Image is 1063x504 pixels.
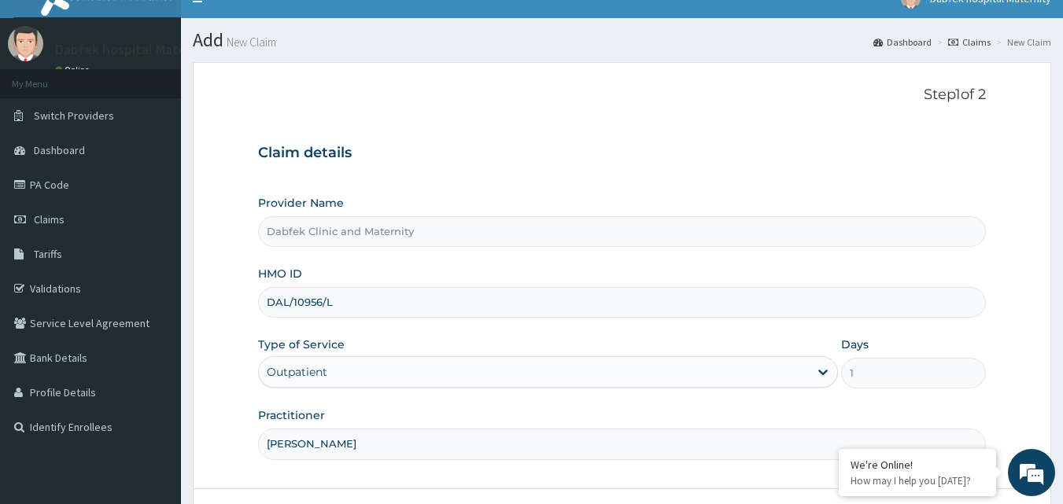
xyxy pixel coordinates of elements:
li: New Claim [992,35,1051,49]
div: We're Online! [851,458,984,472]
label: Provider Name [258,195,344,211]
img: User Image [8,26,43,61]
h1: Add [193,30,1051,50]
span: We're online! [91,152,217,311]
span: Claims [34,212,65,226]
div: Outpatient [267,364,327,380]
p: Step 1 of 2 [258,86,987,104]
span: Dashboard [34,143,85,157]
div: Chat with us now [82,88,264,109]
label: Practitioner [258,407,325,423]
small: New Claim [223,36,276,48]
input: Enter HMO ID [258,287,987,318]
img: d_794563401_company_1708531726252_794563401 [29,79,64,118]
input: Enter Name [258,429,987,459]
a: Online [55,64,93,75]
label: Days [841,337,869,352]
a: Claims [948,35,991,49]
h3: Claim details [258,145,987,162]
label: HMO ID [258,266,302,281]
label: Type of Service [258,337,345,352]
p: Dabfek hospital Maternity [55,42,216,57]
span: Switch Providers [34,109,114,123]
a: Dashboard [873,35,932,49]
span: Tariffs [34,247,62,261]
p: How may I help you today? [851,474,984,487]
div: Minimize live chat window [258,8,296,46]
textarea: Type your message and hit 'Enter' [8,337,300,392]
